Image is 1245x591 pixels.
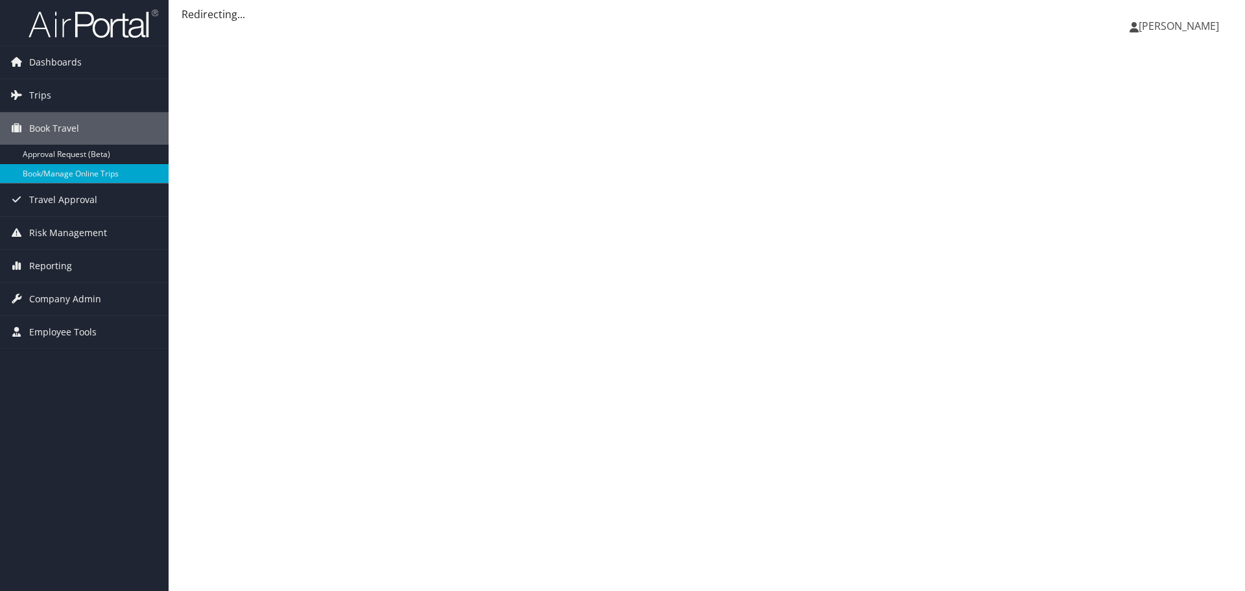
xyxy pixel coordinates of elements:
span: Dashboards [29,46,82,78]
span: Travel Approval [29,184,97,216]
span: Reporting [29,250,72,282]
span: Trips [29,79,51,112]
a: [PERSON_NAME] [1130,6,1232,45]
span: Employee Tools [29,316,97,348]
span: [PERSON_NAME] [1139,19,1219,33]
span: Risk Management [29,217,107,249]
span: Company Admin [29,283,101,315]
img: airportal-logo.png [29,8,158,39]
span: Book Travel [29,112,79,145]
div: Redirecting... [182,6,1232,22]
